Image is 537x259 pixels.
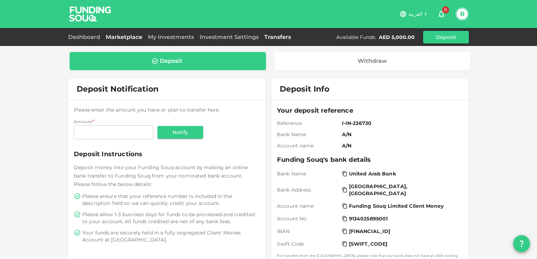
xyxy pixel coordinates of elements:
a: Investment Settings [197,34,261,40]
span: Funding Souq's bank details [277,155,463,165]
span: Account name [277,202,339,210]
span: Reference [277,120,339,127]
span: Swift Code [277,240,339,247]
span: Account name [277,142,339,149]
span: Bank Address [277,186,339,193]
div: Available Funds : [336,34,376,41]
span: United Arab Bank [349,170,396,177]
span: Please allow 1-3 business days for funds to be processed and credited to your account. All funds ... [82,211,259,225]
div: Deposit [160,58,182,65]
button: 0 [434,7,448,21]
span: Deposit money into your Funding Souq account by making an online bank transfer to Funding Souq fr... [74,164,248,187]
span: Deposit Info [280,84,329,94]
span: العربية [408,11,422,17]
span: Amount [74,119,92,124]
button: R [457,9,467,19]
button: Deposit [423,31,469,44]
span: Your funds are securely held in a fully segregated Client Monies Account at [GEOGRAPHIC_DATA]. [82,229,259,243]
a: Deposit [70,52,266,70]
span: A/N [342,131,460,138]
span: 9134025895001 [349,215,388,222]
span: Account No [277,215,339,222]
a: My Investments [145,34,197,40]
span: Funding Souq Limited Client Money [349,202,444,210]
span: [GEOGRAPHIC_DATA], [GEOGRAPHIC_DATA] [349,183,459,197]
div: Withdraw [358,58,387,65]
span: IBAN [277,228,339,235]
span: Please enter the amount you have or plan to transfer here. [74,107,220,113]
span: 0 [442,6,449,13]
button: question [513,235,530,252]
span: [SWIFT_CODE] [349,240,388,247]
span: Deposit Notification [77,84,158,94]
div: AED 5,000.00 [379,34,415,41]
span: Your deposit reference [277,106,463,115]
span: Bank Name [277,131,339,138]
span: [FINANCIAL_ID] [349,228,390,235]
a: Marketplace [103,34,145,40]
span: A/N [342,142,460,149]
span: I-IN-236730 [342,120,460,127]
input: amount [74,125,153,139]
a: Transfers [261,34,294,40]
span: Bank Name [277,170,339,177]
span: Please ensure that your reference number is included in the description field so we can quickly c... [82,193,259,207]
a: Withdraw [274,52,471,70]
a: Dashboard [68,34,103,40]
button: Notify [157,126,203,139]
span: Deposit Instructions [74,149,260,159]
